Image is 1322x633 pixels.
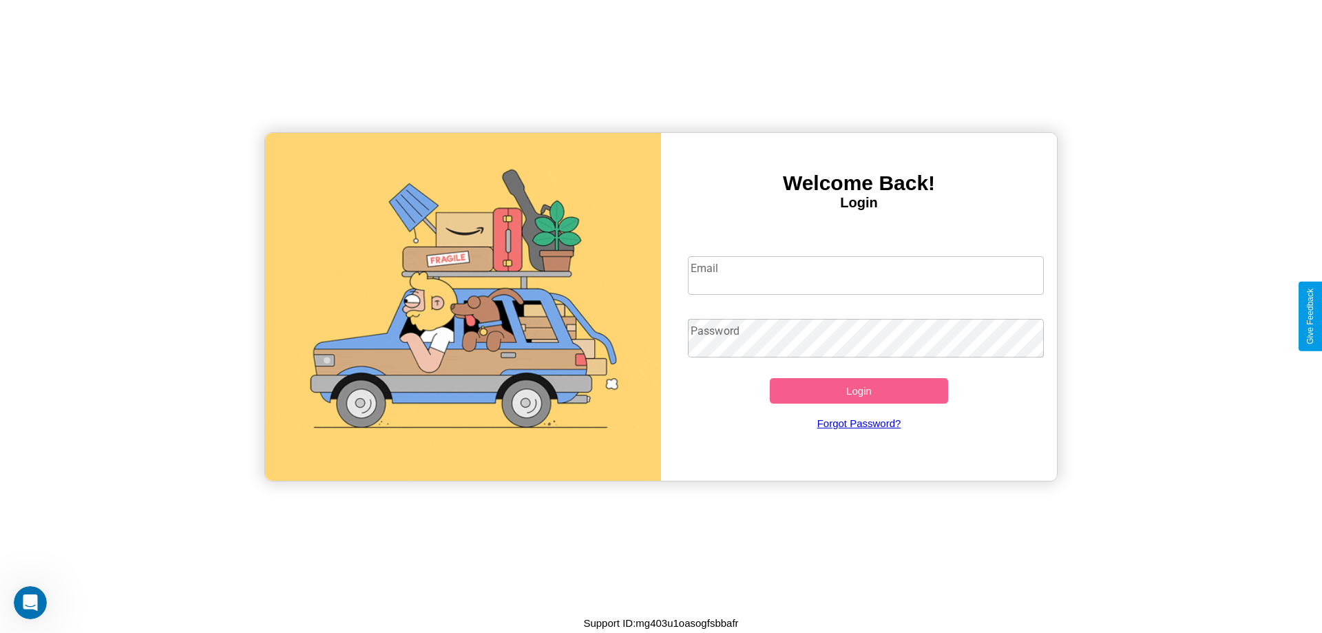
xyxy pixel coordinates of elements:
[661,172,1057,195] h3: Welcome Back!
[1305,289,1315,344] div: Give Feedback
[14,586,47,619] iframe: Intercom live chat
[681,404,1038,443] a: Forgot Password?
[770,378,948,404] button: Login
[661,195,1057,211] h4: Login
[265,133,661,481] img: gif
[583,614,738,632] p: Support ID: mg403u1oasogfsbbafr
